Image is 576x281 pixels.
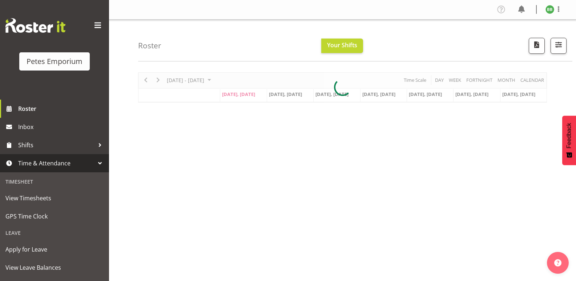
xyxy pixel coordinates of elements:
span: Feedback [566,123,572,148]
span: View Leave Balances [5,262,104,273]
span: GPS Time Clock [5,211,104,222]
span: Shifts [18,140,94,150]
img: Rosterit website logo [5,18,65,33]
button: Your Shifts [321,39,363,53]
span: Time & Attendance [18,158,94,169]
img: help-xxl-2.png [554,259,561,266]
div: Timesheet [2,174,107,189]
span: Roster [18,103,105,114]
img: beena-bist9974.jpg [545,5,554,14]
a: View Timesheets [2,189,107,207]
a: Apply for Leave [2,240,107,258]
div: Leave [2,225,107,240]
a: View Leave Balances [2,258,107,277]
span: Inbox [18,121,105,132]
button: Feedback - Show survey [562,116,576,165]
span: Apply for Leave [5,244,104,255]
button: Download a PDF of the roster according to the set date range. [529,38,545,54]
button: Filter Shifts [551,38,567,54]
h4: Roster [138,41,161,50]
span: View Timesheets [5,193,104,204]
span: Your Shifts [327,41,357,49]
a: GPS Time Clock [2,207,107,225]
div: Petes Emporium [27,56,82,67]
